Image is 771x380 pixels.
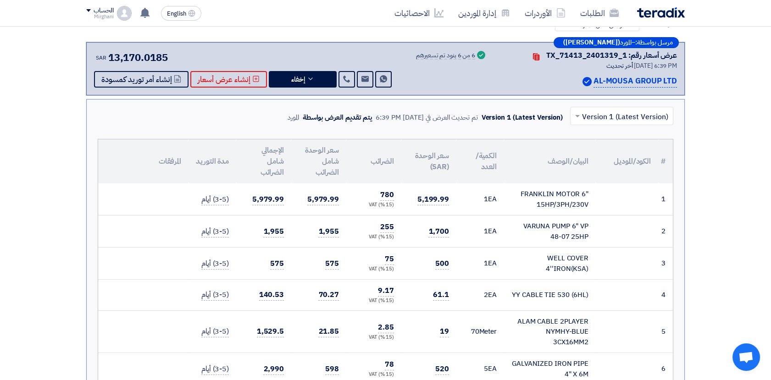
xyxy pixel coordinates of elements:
span: 2,990 [263,363,284,375]
span: 1,955 [318,226,339,237]
span: (3-5) أيام [201,194,229,205]
span: (3-5) أيام [201,289,229,301]
button: إنشاء عرض أسعار [190,71,267,88]
span: SAR [96,54,106,62]
th: سعر الوحدة (SAR) [401,139,456,183]
div: (15 %) VAT [354,201,394,209]
div: 6 من 6 بنود تم تسعيرهم [416,52,475,60]
th: المرفقات [98,139,189,183]
button: English [161,6,201,21]
div: GALVANIZED IRON PIPE 4" X 6M [511,358,588,379]
td: EA [456,280,504,311]
span: (3-5) أيام [201,326,229,337]
span: 1 [484,194,488,204]
span: 5,979.99 [307,194,339,205]
span: 500 [435,258,449,270]
div: Open chat [732,343,760,371]
div: (15 %) VAT [354,334,394,341]
span: 1,955 [263,226,284,237]
span: 2.85 [378,322,394,333]
div: – [554,37,679,48]
th: مدة التوريد [189,139,236,183]
span: 5 [484,363,488,374]
td: Meter [456,310,504,353]
th: الإجمالي شامل الضرائب [236,139,291,183]
img: Verified Account [582,77,592,86]
span: 598 [325,363,339,375]
span: [DATE] 6:39 PM [634,61,677,71]
div: YY CABLE TIE 530 (6HL) [511,290,588,300]
td: EA [456,248,504,280]
span: (3-5) أيام [201,226,229,237]
th: سعر الوحدة شامل الضرائب [291,139,346,183]
div: عرض أسعار رقم: TX_71413_2401319_1 [546,50,677,61]
th: الكمية/العدد [456,139,504,183]
img: profile_test.png [117,6,132,21]
span: 78 [385,359,394,370]
td: 5 [658,310,673,353]
span: 255 [380,221,394,233]
span: إخفاء [291,76,305,83]
td: 4 [658,280,673,311]
td: 2 [658,215,673,248]
span: 75 [385,253,394,265]
div: FRANKLIN MOTOR 6" 15HP/3PH/230V [511,189,588,209]
img: Teradix logo [637,7,685,18]
div: Version 1 (Latest Version) [482,112,563,123]
span: 70 [471,326,479,336]
span: 1 [484,226,488,236]
a: الطلبات [573,2,626,24]
th: # [658,139,673,183]
b: ([PERSON_NAME]) [563,39,620,46]
a: الاحصائيات [387,2,451,24]
span: 140.53 [259,289,284,301]
a: إدارة الموردين [451,2,517,24]
div: (15 %) VAT [354,297,394,305]
td: 1 [658,183,673,215]
span: (3-5) أيام [201,258,229,270]
span: 21.85 [318,326,339,337]
div: الحساب [94,7,113,15]
div: WELL COVER 4''IRON(KSA) [511,253,588,274]
span: إنشاء عرض أسعار [198,76,250,83]
span: 1,529.5 [257,326,284,337]
span: أخر تحديث [606,61,632,71]
td: EA [456,215,504,248]
div: VARUNA PUMP 6" VP 48-07 25HP [511,221,588,242]
div: ALAM CABLE 2PLAYER NYMHY-BLUE 3CX16MM2 [511,316,588,347]
th: الكود/الموديل [596,139,658,183]
span: 61.1 [433,289,449,301]
span: إنشاء أمر توريد كمسودة [101,76,172,83]
span: 70.27 [318,289,339,301]
button: إخفاء [269,71,337,88]
div: (15 %) VAT [354,233,394,241]
span: 1 [484,258,488,268]
span: English [167,11,186,17]
td: EA [456,183,504,215]
span: 2 [484,290,488,300]
span: 520 [435,363,449,375]
a: الأوردرات [517,2,573,24]
td: 3 [658,248,673,280]
span: مرسل بواسطة: [635,39,673,46]
span: 5,199.99 [417,194,449,205]
div: (15 %) VAT [354,371,394,379]
div: المورد [288,112,299,123]
p: AL-MOUSA GROUP LTD [594,75,677,88]
th: الضرائب [346,139,401,183]
span: 13,170.0185 [108,50,168,65]
button: إنشاء أمر توريد كمسودة [94,71,189,88]
span: 575 [270,258,284,270]
span: 5,979.99 [252,194,284,205]
th: البيان/الوصف [504,139,596,183]
span: 19 [440,326,449,337]
span: (3-5) أيام [201,363,229,375]
span: 575 [325,258,339,270]
div: تم تحديث العرض في [DATE] 6:39 PM [376,112,478,123]
span: 780 [380,189,394,201]
span: المورد [620,39,632,46]
span: 9.17 [378,285,394,297]
div: (15 %) VAT [354,265,394,273]
div: Mirghani [86,14,113,19]
div: يتم تقديم العرض بواسطة [303,112,372,123]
